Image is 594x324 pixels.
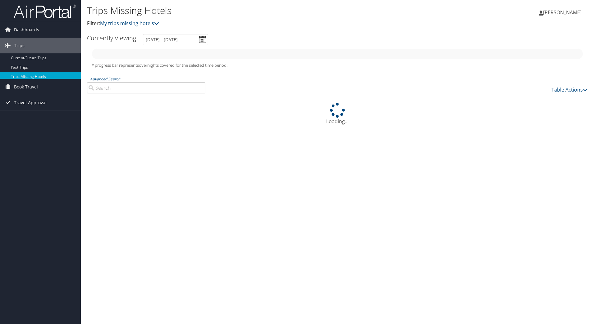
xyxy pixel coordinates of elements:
[551,86,588,93] a: Table Actions
[14,95,47,110] span: Travel Approval
[87,34,136,42] h3: Currently Viewing
[87,103,588,125] div: Loading...
[87,4,421,17] h1: Trips Missing Hotels
[543,9,582,16] span: [PERSON_NAME]
[87,20,421,28] p: Filter:
[90,76,120,82] a: Advanced Search
[92,62,583,68] h5: * progress bar represents overnights covered for the selected time period.
[14,4,76,19] img: airportal-logo.png
[14,22,39,38] span: Dashboards
[143,34,208,45] input: [DATE] - [DATE]
[14,79,38,95] span: Book Travel
[100,20,159,27] a: My trips missing hotels
[14,38,25,53] span: Trips
[539,3,588,22] a: [PERSON_NAME]
[87,82,205,93] input: Advanced Search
